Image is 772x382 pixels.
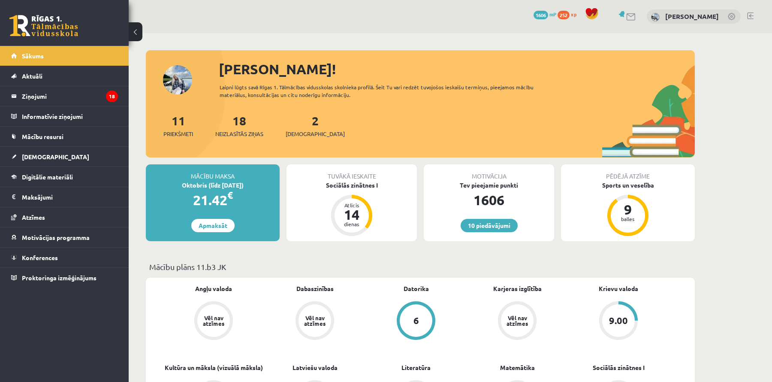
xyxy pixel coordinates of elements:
[11,167,118,187] a: Digitālie materiāli
[22,274,96,282] span: Proktoringa izmēģinājums
[461,219,518,232] a: 10 piedāvājumi
[286,164,417,181] div: Tuvākā ieskaite
[165,363,263,372] a: Kultūra un māksla (vizuālā māksla)
[293,363,338,372] a: Latviešu valoda
[413,316,419,325] div: 6
[22,52,44,60] span: Sākums
[11,207,118,227] a: Atzīmes
[339,208,365,221] div: 14
[163,130,193,138] span: Priekšmeti
[339,203,365,208] div: Atlicis
[22,173,73,181] span: Digitālie materiāli
[220,83,549,99] div: Laipni lūgts savā Rīgas 1. Tālmācības vidusskolas skolnieka profilā. Šeit Tu vari redzēt tuvojošo...
[424,164,554,181] div: Motivācija
[22,72,42,80] span: Aktuāli
[215,113,263,138] a: 18Neizlasītās ziņas
[22,213,45,221] span: Atzīmes
[404,284,429,293] a: Datorika
[202,315,226,326] div: Vēl nav atzīmes
[424,181,554,190] div: Tev pieejamie punkti
[146,164,280,181] div: Mācību maksa
[665,12,719,21] a: [PERSON_NAME]
[22,233,90,241] span: Motivācijas programma
[286,181,417,190] div: Sociālās zinātnes I
[558,11,570,19] span: 252
[609,316,628,325] div: 9.00
[651,13,660,21] img: Laura Želve
[599,284,638,293] a: Krievu valoda
[219,59,695,79] div: [PERSON_NAME]!
[561,181,695,237] a: Sports un veselība 9 balles
[615,216,641,221] div: balles
[11,66,118,86] a: Aktuāli
[467,301,568,342] a: Vēl nav atzīmes
[505,315,529,326] div: Vēl nav atzīmes
[11,187,118,207] a: Maksājumi
[296,284,334,293] a: Dabaszinības
[571,11,576,18] span: xp
[11,227,118,247] a: Motivācijas programma
[11,46,118,66] a: Sākums
[146,190,280,210] div: 21.42
[534,11,556,18] a: 1606 mP
[22,133,63,140] span: Mācību resursi
[549,11,556,18] span: mP
[534,11,548,19] span: 1606
[339,221,365,227] div: dienas
[11,127,118,146] a: Mācību resursi
[9,15,78,36] a: Rīgas 1. Tālmācības vidusskola
[11,147,118,167] a: [DEMOGRAPHIC_DATA]
[561,181,695,190] div: Sports un veselība
[195,284,232,293] a: Angļu valoda
[286,113,345,138] a: 2[DEMOGRAPHIC_DATA]
[593,363,645,372] a: Sociālās zinātnes I
[106,91,118,102] i: 18
[22,86,118,106] legend: Ziņojumi
[568,301,669,342] a: 9.00
[163,113,193,138] a: 11Priekšmeti
[365,301,467,342] a: 6
[22,187,118,207] legend: Maksājumi
[286,130,345,138] span: [DEMOGRAPHIC_DATA]
[22,153,89,161] span: [DEMOGRAPHIC_DATA]
[11,248,118,267] a: Konferences
[500,363,535,372] a: Matemātika
[22,254,58,261] span: Konferences
[227,189,233,201] span: €
[264,301,365,342] a: Vēl nav atzīmes
[191,219,235,232] a: Apmaksāt
[401,363,431,372] a: Literatūra
[11,268,118,288] a: Proktoringa izmēģinājums
[558,11,581,18] a: 252 xp
[493,284,542,293] a: Karjeras izglītība
[424,190,554,210] div: 1606
[146,181,280,190] div: Oktobris (līdz [DATE])
[22,106,118,126] legend: Informatīvie ziņojumi
[303,315,327,326] div: Vēl nav atzīmes
[215,130,263,138] span: Neizlasītās ziņas
[163,301,264,342] a: Vēl nav atzīmes
[149,261,691,273] p: Mācību plāns 11.b3 JK
[286,181,417,237] a: Sociālās zinātnes I Atlicis 14 dienas
[561,164,695,181] div: Pēdējā atzīme
[11,106,118,126] a: Informatīvie ziņojumi
[615,203,641,216] div: 9
[11,86,118,106] a: Ziņojumi18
